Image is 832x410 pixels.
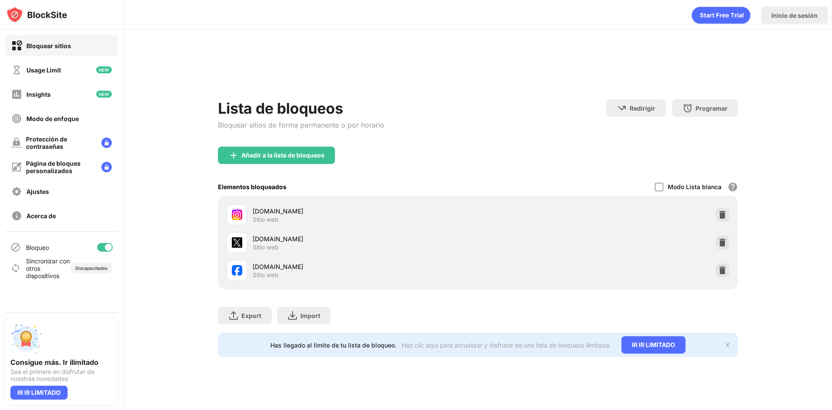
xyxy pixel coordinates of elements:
[26,244,49,251] div: Bloqueo
[692,7,751,24] div: animation
[96,66,112,73] img: new-icon.svg
[11,186,22,197] img: settings-off.svg
[724,341,731,348] img: x-button.svg
[695,105,728,112] div: Programar
[218,121,384,129] div: Bloquear sitios de forma permanente o por horario
[96,91,112,98] img: new-icon.svg
[101,162,112,172] img: lock-menu.svg
[270,341,396,349] div: Has llegado al límite de tu lista de bloqueo.
[10,358,113,367] div: Consigue más. Ir ilimitado
[10,368,113,382] div: Sea el primero en disfrutar de nuestras novedades
[26,160,94,174] div: Página de bloques personalizados
[218,99,384,117] div: Lista de bloqueos
[11,162,22,172] img: customize-block-page-off.svg
[241,152,325,159] div: Añadir a la lista de bloqueos
[218,54,738,89] iframe: Banner
[253,243,279,251] div: Sitio web
[218,183,286,190] div: Elementos bloqueados
[621,336,686,354] div: IR IR LIMITADO
[26,188,49,195] div: Ajustes
[241,312,261,319] div: Export
[26,91,51,98] div: Insights
[253,216,279,223] div: Sitio web
[630,105,655,112] div: Redirigir
[11,65,22,75] img: time-usage-off.svg
[26,115,79,122] div: Modo de enfoque
[253,262,478,271] div: [DOMAIN_NAME]
[11,89,22,100] img: insights-off.svg
[11,113,22,124] img: focus-off.svg
[402,341,611,349] div: Haz clic aquí para actualizar y disfrutar de una lista de bloqueos ilimitada.
[232,210,242,220] img: favicons
[232,237,242,248] img: favicons
[26,66,61,74] div: Usage Limit
[101,138,112,148] img: lock-menu.svg
[300,312,320,319] div: Import
[253,234,478,243] div: [DOMAIN_NAME]
[11,138,22,148] img: password-protection-off.svg
[668,183,721,190] div: Modo Lista blanca
[10,323,42,354] img: push-unlimited.svg
[11,210,22,221] img: about-off.svg
[11,40,22,51] img: block-on.svg
[26,135,94,150] div: Protección de contraseñas
[10,263,21,273] img: sync-icon.svg
[75,266,107,271] div: Discapacitados
[253,207,478,216] div: [DOMAIN_NAME]
[771,12,818,19] div: Inicio de sesión
[253,271,279,279] div: Sitio web
[10,242,21,253] img: blocking-icon.svg
[26,212,56,220] div: Acerca de
[26,42,71,49] div: Bloquear sitios
[26,257,70,279] div: Sincronizar con otros dispositivos
[6,6,67,23] img: logo-blocksite.svg
[232,265,242,276] img: favicons
[10,386,68,400] div: IR IR LIMITADO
